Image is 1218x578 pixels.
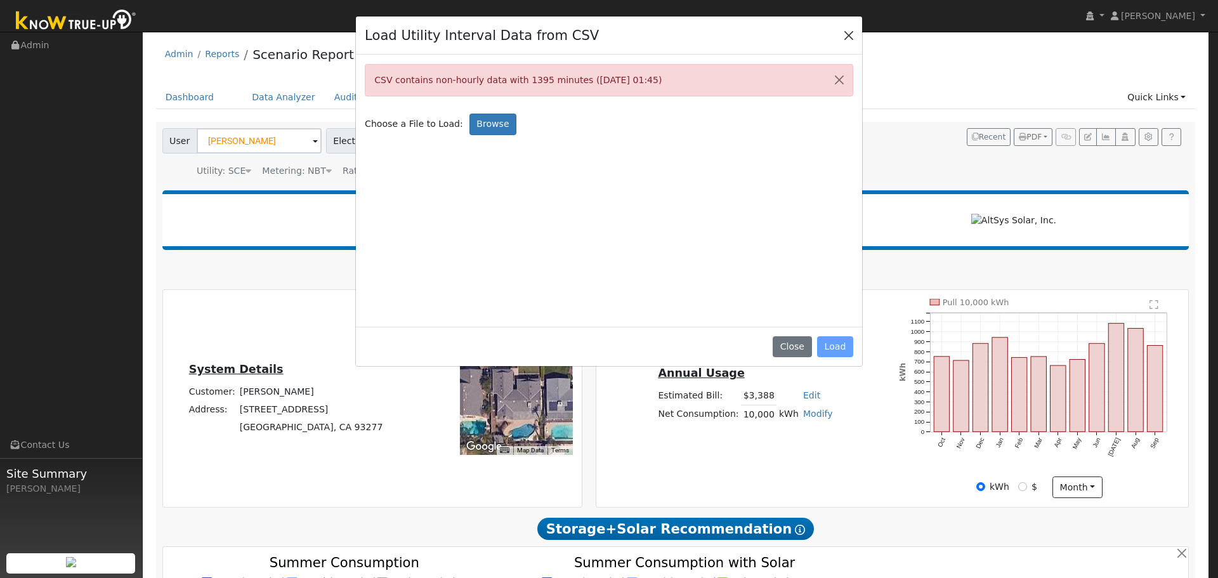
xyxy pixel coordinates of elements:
button: Close [773,336,811,358]
div: CSV contains non-hourly data with 1395 minutes ([DATE] 01:45) [365,64,853,96]
button: Close [840,26,858,44]
span: Choose a File to Load: [365,117,463,131]
h4: Load Utility Interval Data from CSV [365,25,599,46]
label: Browse [469,114,516,135]
button: Close [826,65,853,96]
